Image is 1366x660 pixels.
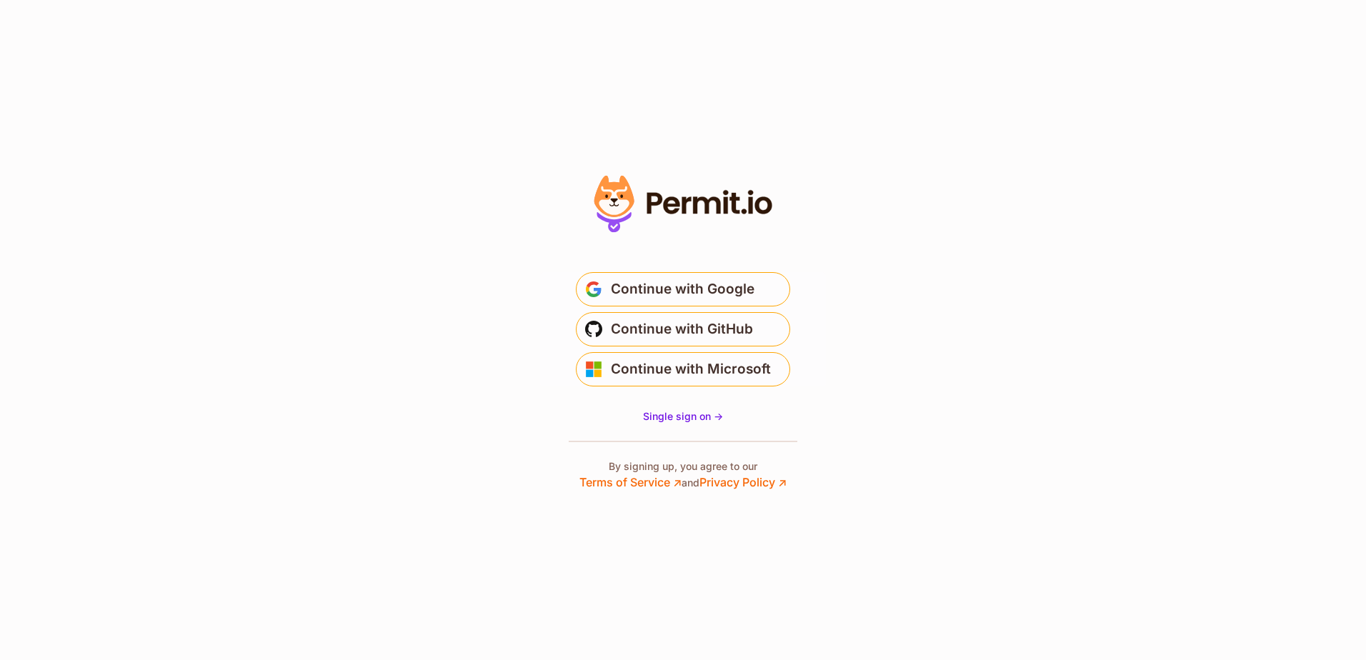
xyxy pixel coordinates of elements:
span: Continue with GitHub [611,318,753,341]
a: Terms of Service ↗ [579,475,682,489]
button: Continue with Google [576,272,790,306]
span: Continue with Microsoft [611,358,771,381]
span: Single sign on -> [643,410,723,422]
span: Continue with Google [611,278,754,301]
a: Single sign on -> [643,409,723,424]
button: Continue with GitHub [576,312,790,346]
p: By signing up, you agree to our and [579,459,787,491]
button: Continue with Microsoft [576,352,790,386]
a: Privacy Policy ↗ [699,475,787,489]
